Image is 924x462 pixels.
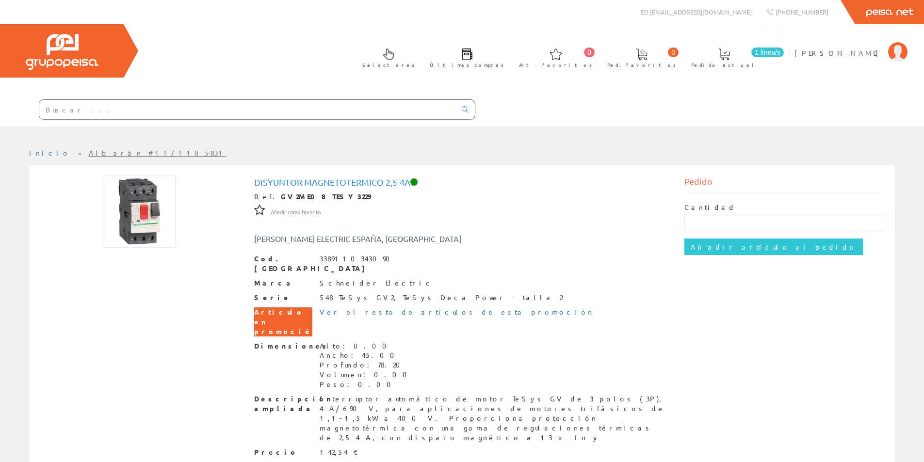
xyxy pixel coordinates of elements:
[420,40,509,74] a: Últimas compras
[607,60,676,70] span: Ped. favoritos
[29,148,70,157] a: Inicio
[584,48,595,57] span: 0
[254,192,670,202] div: Ref.
[254,293,312,303] span: Serie
[684,239,863,255] input: Añadir artículo al pedido
[320,394,670,443] div: Interruptor automático de motor TeSys GV de 3 polos (3P), 4 A/690 V, para aplicaciones de motores...
[794,48,883,58] span: [PERSON_NAME]
[751,48,784,57] span: 1 línea/s
[254,341,312,351] span: Dimensiones
[684,175,885,193] div: Pedido
[281,192,371,201] strong: GV2ME08 TESY3229
[254,177,670,187] h1: Disyuntor Magnetotermico 2,5-4a
[320,293,563,303] div: 548 TeSys GV2, TeSys Deca Power - talla 2
[89,148,227,157] a: Albarán #11/1105831
[103,175,176,248] img: Foto artículo Disyuntor Magnetotermico 2,5-4a (150x150)
[320,370,413,380] div: Volumen: 0.00
[254,394,312,414] span: Descripción ampliada
[254,447,312,457] span: Precio
[668,48,679,57] span: 0
[320,278,434,288] div: Schneider Electric
[320,341,413,351] div: Alto: 0.00
[320,360,413,370] div: Profundo: 78.20
[519,60,592,70] span: Art. favoritos
[353,40,420,74] a: Selectores
[684,203,736,212] label: Cantidad
[681,40,786,74] a: 1 línea/s Pedido actual
[254,307,312,336] span: Artículo en promoción
[26,34,98,70] img: Grupo Peisa
[39,100,456,119] input: Buscar ...
[650,8,752,16] span: [EMAIL_ADDRESS][DOMAIN_NAME]
[320,307,594,316] a: Ver el resto de artículos de esta promoción
[776,8,828,16] span: [PHONE_NUMBER]
[320,447,358,457] div: 142,54 €
[430,60,504,70] span: Últimas compras
[320,380,413,389] div: Peso: 0.00
[794,40,908,49] a: [PERSON_NAME]
[271,208,321,216] span: Añadir como favorito
[254,278,312,288] span: Marca
[691,60,757,70] span: Pedido actual
[320,350,413,360] div: Ancho: 45.00
[271,207,321,216] a: Añadir como favorito
[254,254,312,273] span: Cod. [GEOGRAPHIC_DATA]
[320,254,396,264] div: 3389110343090
[247,233,498,244] div: [PERSON_NAME] ELECTRIC ESPAÑA, [GEOGRAPHIC_DATA]
[362,60,415,70] span: Selectores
